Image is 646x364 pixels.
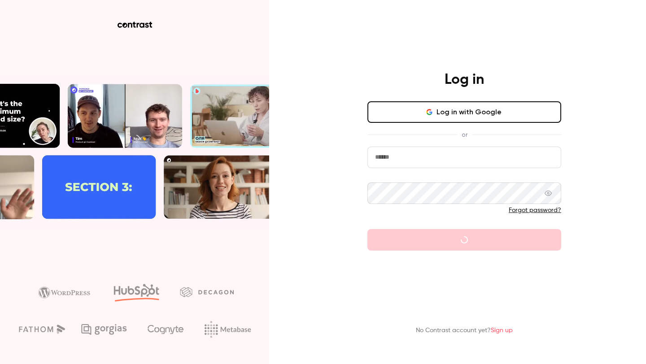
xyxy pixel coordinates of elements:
[457,130,472,139] span: or
[180,287,234,297] img: decagon
[367,101,561,123] button: Log in with Google
[491,327,513,334] a: Sign up
[445,71,484,89] h4: Log in
[509,207,561,213] a: Forgot password?
[416,326,513,335] p: No Contrast account yet?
